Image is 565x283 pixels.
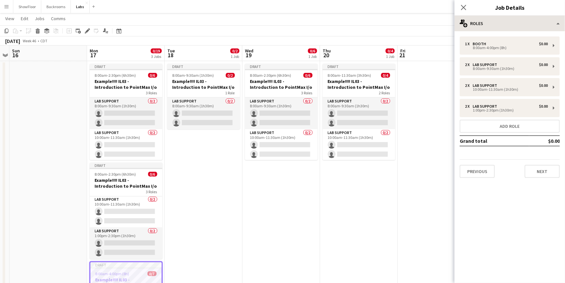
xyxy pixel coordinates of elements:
span: 8:00am-11:30am (3h30m) [328,73,371,78]
div: Draft [90,163,162,168]
span: Wed [245,48,253,54]
div: 10:00am-11:30am (1h30m) [465,88,548,91]
div: Draft8:00am-9:30am (1h30m)0/2Example!!!! IL03 - Introduction to PointMax I/o1 RoleLab Support0/28... [167,64,240,129]
span: 21 [399,51,405,59]
div: Draft [90,64,162,69]
div: 8:00am-9:30am (1h30m) [465,67,548,70]
app-card-role: Lab Support0/28:00am-9:30am (1h30m) [90,98,162,129]
span: 0/4 [381,73,390,78]
div: 3 Jobs [151,54,161,59]
button: Backrooms [41,0,71,13]
app-job-card: Draft8:00am-2:30pm (6h30m)0/6Example!!!! IL03 - Introduction to PointMax I/o3 RolesLab Support0/2... [245,64,318,160]
span: 3 Roles [146,189,157,194]
div: 2 x [465,62,473,67]
h3: Example!!!! IL03 - Introduction to PointMax I/o [90,78,162,90]
a: Comms [48,14,68,23]
span: 2 Roles [379,90,390,95]
span: 18 [166,51,175,59]
app-card-role: Lab Support0/210:00am-11:30am (1h30m) [323,129,395,161]
span: 19 [244,51,253,59]
button: Add role [460,120,560,133]
div: Draft [167,64,240,69]
td: $0.00 [529,136,560,146]
span: 17 [89,51,98,59]
app-card-role: Lab Support0/210:00am-11:30am (1h30m) [90,129,162,161]
button: Next [525,165,560,178]
span: 0/6 [148,172,157,177]
span: Thu [323,48,331,54]
app-card-role: Lab Support0/28:00am-9:30am (1h30m) [167,98,240,129]
td: Grand total [460,136,529,146]
div: [DATE] [5,38,20,44]
h3: Example!!!! IL03 - Introduction to PointMax I/o [167,78,240,90]
span: Week 46 [21,38,38,43]
h3: Example!!!! IL03 - Introduction to PointMax I/o [90,177,162,189]
span: 0/19 [151,48,162,53]
span: 8:00am-9:30am (1h30m) [173,73,214,78]
div: Lab Support [473,83,500,88]
app-card-role: Lab Support0/21:00pm-2:30pm (1h30m) [90,227,162,259]
span: 8:00am-2:30pm (6h30m) [250,73,291,78]
span: 3 Roles [302,90,313,95]
span: Sun [12,48,20,54]
div: 1 Job [386,54,394,59]
div: 1:00pm-2:30pm (1h30m) [465,109,548,112]
span: 8:00am-4:00pm (8h) [96,271,129,276]
app-job-card: Draft8:00am-2:30pm (6h30m)0/6Example!!!! IL03 - Introduction to PointMax I/o3 RolesLab Support0/2... [90,64,162,160]
span: 0/6 [303,73,313,78]
span: 0/2 [226,73,235,78]
div: Draft [90,262,162,267]
app-card-role: Lab Support0/28:00am-9:30am (1h30m) [323,98,395,129]
div: Booth [473,42,489,46]
span: Edit [21,16,28,21]
span: View [5,16,14,21]
a: View [3,14,17,23]
div: 8:00am-4:00pm (8h) [465,46,548,49]
div: $0.00 [539,83,548,88]
span: 8:00am-2:30pm (6h30m) [95,172,136,177]
span: 1 Role [225,90,235,95]
span: 20 [322,51,331,59]
h3: Example!!!! IL03 - Introduction to PointMax I/o [245,78,318,90]
span: 8:00am-2:30pm (6h30m) [95,73,136,78]
span: 0/4 [386,48,395,53]
app-card-role: Lab Support0/210:00am-11:30am (1h30m) [245,129,318,161]
span: Tue [167,48,175,54]
div: 1 Job [231,54,239,59]
div: 1 x [465,42,473,46]
div: Lab Support [473,104,500,109]
div: CDT [40,38,47,43]
app-card-role: Lab Support0/28:00am-9:30am (1h30m) [245,98,318,129]
div: 2 x [465,83,473,88]
div: 2 x [465,104,473,109]
span: 0/6 [148,73,157,78]
span: Fri [400,48,405,54]
span: Comms [51,16,66,21]
button: Previous [460,165,495,178]
div: Roles [455,16,565,31]
span: 0/2 [230,48,239,53]
span: 16 [11,51,20,59]
span: 3 Roles [146,90,157,95]
span: 0/6 [308,48,317,53]
a: Jobs [32,14,47,23]
div: $0.00 [539,104,548,109]
app-job-card: Draft8:00am-11:30am (3h30m)0/4Example!!!! IL03 - Introduction to PointMax I/o2 RolesLab Support0/... [323,64,395,160]
h3: Example!!!! IL03 - Introduction to PointMax I/o [323,78,395,90]
app-card-role: Lab Support0/210:00am-11:30am (1h30m) [90,196,162,227]
button: Labs [71,0,90,13]
app-job-card: Draft8:00am-2:30pm (6h30m)0/6Example!!!! IL03 - Introduction to PointMax I/o3 RolesLab Support0/2... [90,163,162,259]
a: Edit [18,14,31,23]
div: Draft [245,64,318,69]
div: Draft [323,64,395,69]
span: Mon [90,48,98,54]
div: 1 Job [308,54,317,59]
span: 0/7 [148,271,157,276]
div: $0.00 [539,62,548,67]
div: Lab Support [473,62,500,67]
h3: Job Details [455,3,565,12]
